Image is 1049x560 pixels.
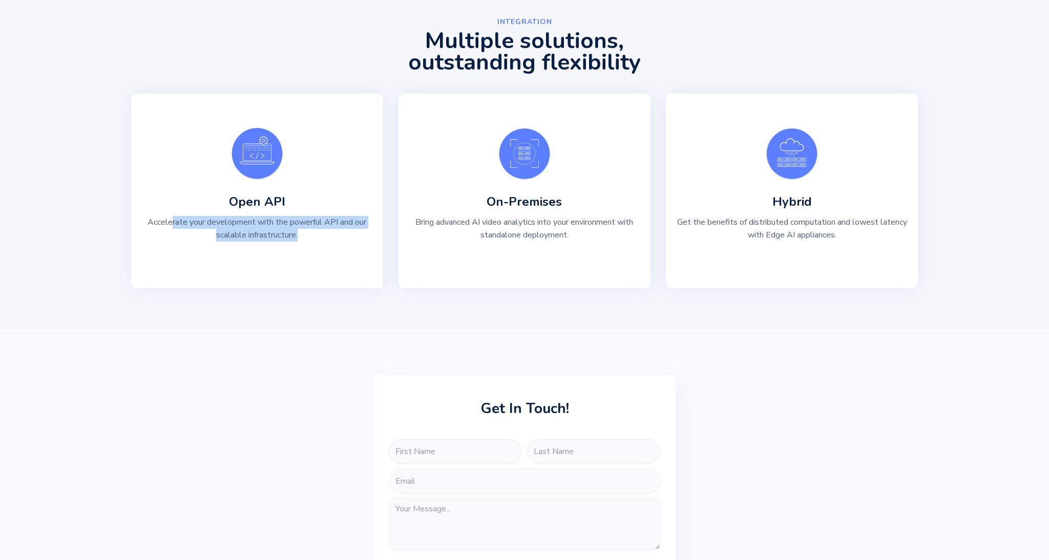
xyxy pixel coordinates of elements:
[389,439,522,464] input: First Name
[772,195,812,208] h3: Hybrid
[409,216,640,242] p: Bring advanced AI video analytics into your environment with standalone deployment.
[389,469,660,493] input: Email
[249,30,800,73] h2: Multiple solutions, outstanding flexibility
[499,128,550,180] img: On-Prem deployment icon
[676,216,908,242] p: Get the benefits of distributed computation and lowest latency with Edge AI appliances.
[766,128,817,180] img: hybrid deployment icon
[232,128,283,179] img: Traces API icon
[229,195,285,208] h3: Open API
[497,15,552,28] p: INTEGRAtiON
[487,195,562,208] h3: On-Premises
[389,401,660,427] h4: Get in touch!
[141,216,373,242] p: Accelerate your development with the powerful API and our scalable infrastructure.
[527,439,660,464] input: Last Name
